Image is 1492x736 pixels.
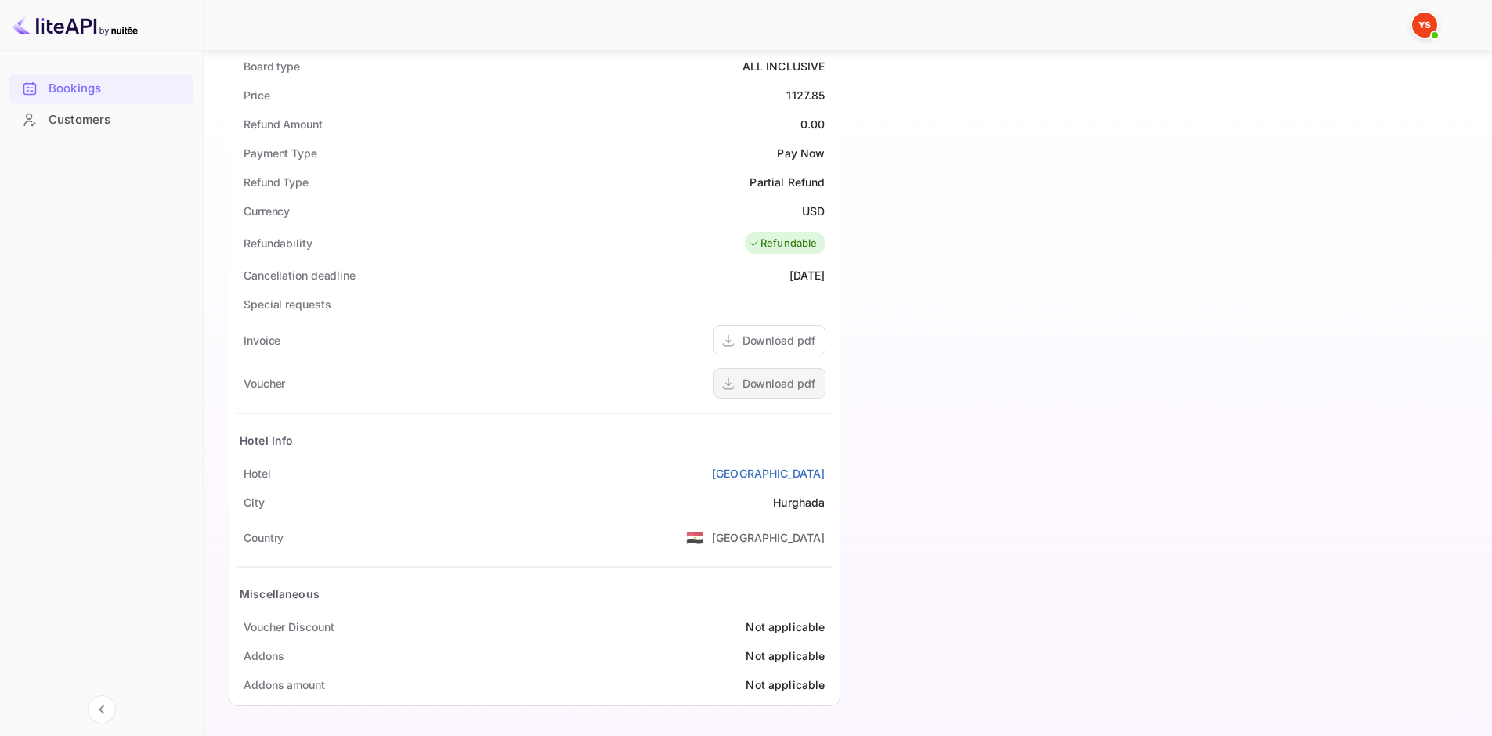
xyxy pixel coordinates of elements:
div: 1127.85 [786,87,825,103]
div: Currency [244,203,290,219]
div: Voucher [244,375,285,391]
div: Miscellaneous [240,586,320,602]
div: Voucher Discount [244,619,334,635]
div: City [244,494,265,511]
div: Refund Amount [244,116,323,132]
a: Customers [9,105,193,134]
div: Hotel Info [240,432,294,449]
div: Special requests [244,296,331,312]
div: Hotel [244,465,271,482]
div: Customers [49,111,186,129]
div: Partial Refund [750,174,825,190]
img: Yandex Support [1412,13,1437,38]
div: Not applicable [746,676,825,693]
div: Board type [244,58,300,74]
div: [DATE] [789,267,825,283]
div: Customers [9,105,193,135]
div: Bookings [9,74,193,104]
div: ALL INCLUSIVE [742,58,825,74]
div: Addons amount [244,676,325,693]
div: Bookings [49,80,186,98]
div: Invoice [244,332,280,348]
div: Refundability [244,235,312,251]
div: Payment Type [244,145,317,161]
div: Pay Now [777,145,825,161]
div: Not applicable [746,619,825,635]
div: Not applicable [746,648,825,664]
div: Refundable [749,236,818,251]
div: USD [802,203,825,219]
div: Cancellation deadline [244,267,356,283]
a: Bookings [9,74,193,103]
span: United States [686,523,704,551]
div: 0.00 [800,116,825,132]
div: [GEOGRAPHIC_DATA] [712,529,825,546]
img: LiteAPI logo [13,13,138,38]
div: Hurghada [773,494,825,511]
button: Collapse navigation [88,695,116,723]
div: Country [244,529,284,546]
div: Download pdf [742,375,815,391]
div: Addons [244,648,284,664]
div: Download pdf [742,332,815,348]
div: Price [244,87,270,103]
div: Refund Type [244,174,309,190]
a: [GEOGRAPHIC_DATA] [712,465,825,482]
